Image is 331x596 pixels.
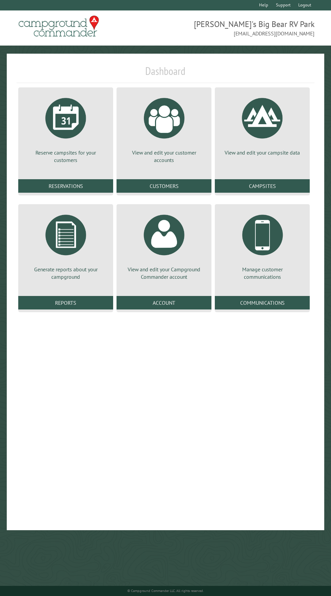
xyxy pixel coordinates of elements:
a: Generate reports about your campground [26,210,105,281]
a: Campsites [215,179,310,193]
p: Manage customer communications [223,266,302,281]
a: Reserve campsites for your customers [26,93,105,164]
span: [PERSON_NAME]'s Big Bear RV Park [EMAIL_ADDRESS][DOMAIN_NAME] [165,19,314,37]
p: View and edit your customer accounts [125,149,203,164]
a: View and edit your campsite data [223,93,302,156]
a: View and edit your customer accounts [125,93,203,164]
p: Reserve campsites for your customers [26,149,105,164]
small: © Campground Commander LLC. All rights reserved. [127,589,204,593]
a: Communications [215,296,310,309]
a: Customers [117,179,211,193]
p: View and edit your campsite data [223,149,302,156]
h1: Dashboard [17,64,314,83]
a: Manage customer communications [223,210,302,281]
a: Account [117,296,211,309]
a: Reservations [18,179,113,193]
img: Campground Commander [17,13,101,39]
p: Generate reports about your campground [26,266,105,281]
a: Reports [18,296,113,309]
a: View and edit your Campground Commander account [125,210,203,281]
p: View and edit your Campground Commander account [125,266,203,281]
